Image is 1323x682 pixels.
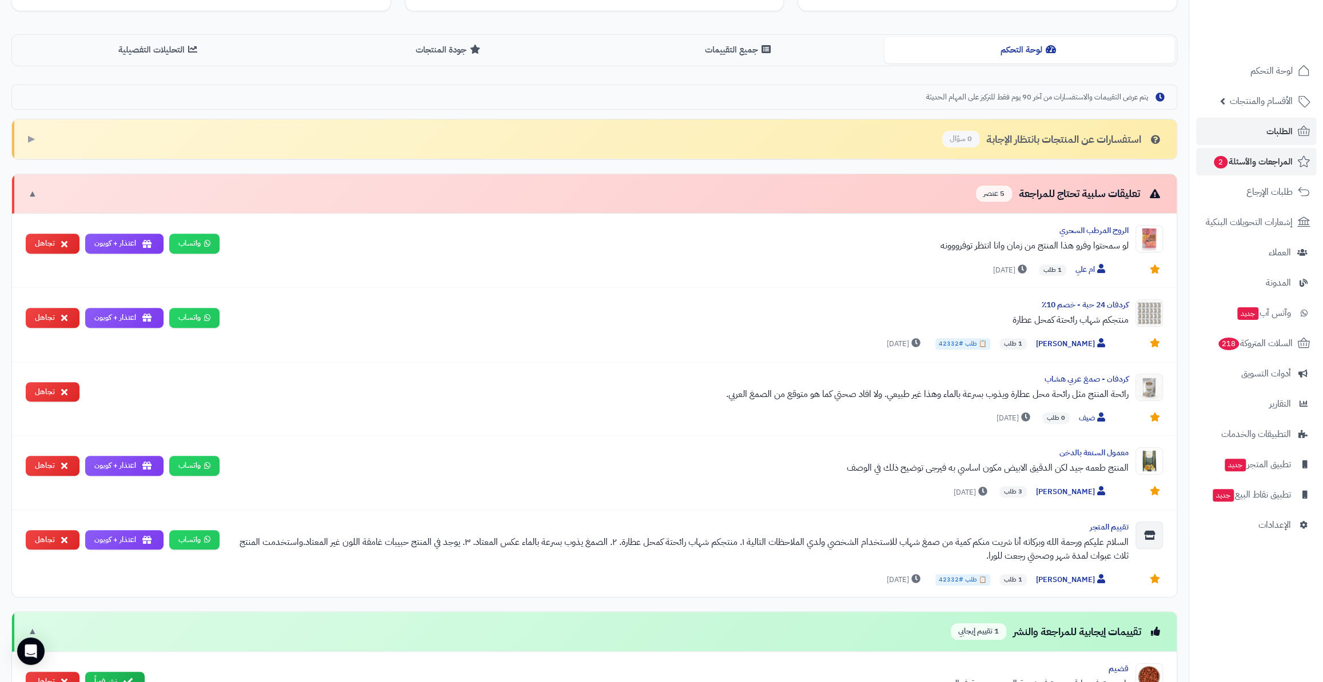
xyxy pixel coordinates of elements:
[1217,335,1293,351] span: السلات المتروكة
[1196,330,1316,357] a: السلات المتروكة218
[169,308,220,328] a: واتساب
[935,574,990,585] span: 📋 طلب #42332
[1269,396,1291,412] span: التقارير
[1212,487,1291,503] span: تطبيق نقاط البيع
[887,338,923,350] span: [DATE]
[85,234,164,254] button: اعتذار + كوبون
[26,308,79,328] button: تجاهل
[976,186,1163,202] div: تعليقات سلبية تحتاج للمراجعة
[1224,456,1291,472] span: تطبيق المتجر
[1266,275,1291,291] span: المدونة
[229,239,1129,252] div: لو سمحتوا وفرو هذا المنتج من زمان وانا انتظر توفرووونه
[1196,360,1316,387] a: أدوات التسويق
[154,663,1129,675] div: قضيم
[229,535,1129,563] div: السلام عليكم ورحمة الله وبركاته أنا شريت منكم كمية من صمغ شهاب للاستخدام الشخصي ولدي الملاحظات ال...
[229,313,1129,327] div: منتجكم شهاب رائحتة كمحل عطارة
[1196,299,1316,327] a: وآتس آبجديد
[1196,511,1316,539] a: الإعدادات
[304,37,594,63] button: جودة المنتجات
[887,574,923,585] span: [DATE]
[999,338,1027,350] span: 1 طلب
[1036,486,1108,498] span: [PERSON_NAME]
[89,387,1129,401] div: رائحة المنتج مثل رائحة محل عطارة ويذوب بسرعة بالماء وهذا غير طبيعي. ولا افاد صحتي كما هو متوقع من...
[229,521,1129,533] div: تقييم المتجر
[1246,184,1293,200] span: طلبات الإرجاع
[976,186,1012,202] span: 5 عنصر
[1221,426,1291,442] span: التطبيقات والخدمات
[1196,390,1316,418] a: التقارير
[954,487,990,498] span: [DATE]
[1213,154,1293,170] span: المراجعات والأسئلة
[28,625,37,638] span: ▼
[1075,264,1108,276] span: ام علي
[17,637,45,665] div: Open Intercom Messenger
[1039,264,1066,276] span: 1 طلب
[1135,447,1163,475] img: Product
[14,37,304,63] button: التحليلات التفصيلية
[1196,178,1316,206] a: طلبات الإرجاع
[997,412,1033,424] span: [DATE]
[1213,489,1234,502] span: جديد
[951,623,1163,640] div: تقييمات إيجابية للمراجعة والنشر
[1236,305,1291,321] span: وآتس آب
[1196,239,1316,266] a: العملاء
[595,37,884,63] button: جميع التقييمات
[1135,299,1163,327] img: Product
[884,37,1174,63] button: لوحة التحكم
[26,530,79,550] button: تجاهل
[229,299,1129,311] div: كردفان 24 حبة - خصم 10٪
[1269,244,1291,260] span: العملاء
[1218,338,1239,350] span: 218
[1230,93,1293,109] span: الأقسام والمنتجات
[169,530,220,550] a: واتساب
[999,574,1027,585] span: 1 طلب
[942,131,1163,147] div: استفسارات عن المنتجات بانتظار الإجابة
[999,486,1027,498] span: 3 طلب
[169,234,220,254] a: واتساب
[89,374,1129,385] div: كردفان - صمغ عربي هشاب
[935,338,990,350] span: 📋 طلب #42332
[28,187,37,200] span: ▼
[85,308,164,328] button: اعتذار + كوبون
[951,623,1006,640] span: 1 تقييم إيجابي
[1266,123,1293,139] span: الطلبات
[1196,451,1316,478] a: تطبيق المتجرجديد
[1196,269,1316,296] a: المدونة
[26,234,79,254] button: تجاهل
[229,461,1129,475] div: المنتج طعمه جيد لكن الدقيق الابيض مكون اساسي به فيرجى توضيح ذلك في الوصف
[993,264,1030,276] span: [DATE]
[229,447,1129,459] div: معمول السنعة بالدخن
[85,456,164,476] button: اعتذار + كوبون
[1258,517,1291,533] span: الإعدادات
[1135,374,1163,401] img: Product
[26,456,79,476] button: تجاهل
[85,530,164,550] button: اعتذار + كوبون
[1196,148,1316,175] a: المراجعات والأسئلة2
[1036,338,1108,350] span: [PERSON_NAME]
[1245,29,1312,53] img: logo-2.png
[926,92,1148,103] span: يتم عرض التقييمات والاستفسارات من آخر 90 يوم فقط للتركيز على المهام الحديثة
[1079,412,1108,424] span: ضيف
[1196,481,1316,508] a: تطبيق نقاط البيعجديد
[26,382,79,402] button: تجاهل
[942,131,979,147] span: 0 سؤال
[1225,459,1246,471] span: جديد
[1250,63,1293,79] span: لوحة التحكم
[1196,208,1316,236] a: إشعارات التحويلات البنكية
[169,456,220,476] a: واتساب
[229,225,1129,236] div: الروج المرطب السحري
[1237,307,1258,320] span: جديد
[1214,156,1228,169] span: 2
[1241,366,1291,382] span: أدوات التسويق
[1036,574,1108,586] span: [PERSON_NAME]
[1196,57,1316,85] a: لوحة التحكم
[1135,225,1163,252] img: Product
[28,133,35,146] span: ▶
[1042,412,1070,424] span: 0 طلب
[1196,420,1316,448] a: التطبيقات والخدمات
[1196,118,1316,145] a: الطلبات
[1206,214,1293,230] span: إشعارات التحويلات البنكية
